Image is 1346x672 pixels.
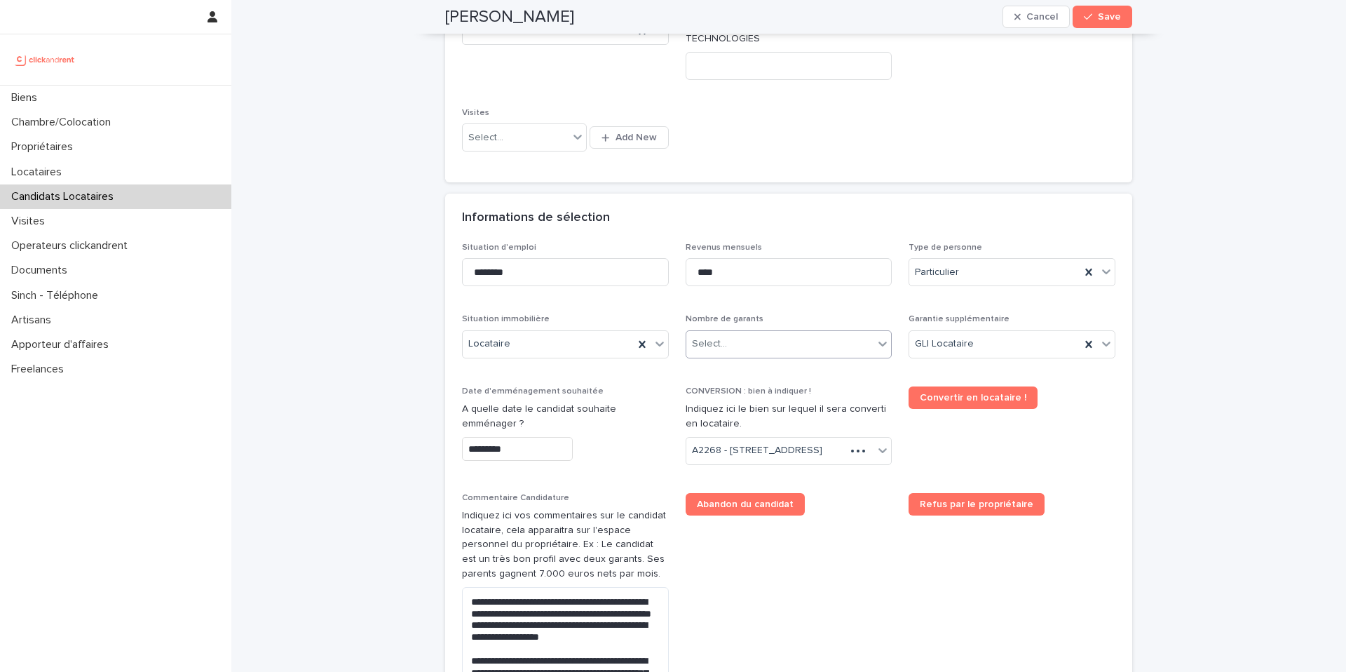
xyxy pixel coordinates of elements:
span: CONVERSION : bien à indiquer ! [686,387,811,396]
span: Cancel [1026,12,1058,22]
span: Particulier [915,265,959,280]
p: Candidats Locataires [6,190,125,203]
span: A2268 - [STREET_ADDRESS] [692,443,822,458]
h2: [PERSON_NAME] [445,7,574,27]
span: GLI Locataire [915,337,974,351]
a: Abandon du candidat [686,493,805,516]
a: Refus par le propriétaire [909,493,1045,516]
span: Garantie supplémentaire [909,315,1009,323]
p: Operateurs clickandrent [6,239,139,253]
span: Situation immobilière [462,315,550,323]
p: A quelle date le candidat souhaite emménager ? [462,402,669,431]
span: Type de personne [909,243,982,252]
span: Save [1098,12,1121,22]
p: Indiquez ici vos commentaires sur le candidat locataire, cela apparaitra sur l'espace personnel d... [462,509,669,582]
span: Nombre de garants [686,315,763,323]
p: Visites [6,215,56,228]
p: Freelances [6,363,75,376]
span: Situation d'emploi [462,243,536,252]
p: Biens [6,91,48,105]
p: Documents [6,264,79,277]
p: Indiquez ici le bien sur lequel il sera converti en locataire. [686,402,892,431]
p: Sinch - Téléphone [6,289,109,302]
p: Apporteur d'affaires [6,338,120,351]
span: Commentaire Candidature [462,494,569,502]
span: Add New [616,133,657,142]
h2: Informations de sélection [462,210,610,226]
div: Select... [468,130,503,145]
span: Date d'emménagement souhaitée [462,387,604,396]
button: Cancel [1002,6,1070,28]
p: Propriétaires [6,140,84,154]
span: Refus par le propriétaire [920,499,1033,509]
p: Artisans [6,314,62,327]
button: Add New [590,126,668,149]
span: Revenus mensuels [686,243,762,252]
a: Convertir en locataire ! [909,387,1038,409]
span: Locataire [468,337,510,351]
span: Visites [462,109,489,117]
img: UCB0brd3T0yccxBKYDjQ [11,46,79,74]
p: Locataires [6,166,73,179]
span: Abandon du candidat [697,499,794,509]
p: Chambre/Colocation [6,116,122,129]
button: Save [1073,6,1132,28]
span: Convertir en locataire ! [920,393,1026,403]
div: Select... [692,337,727,351]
